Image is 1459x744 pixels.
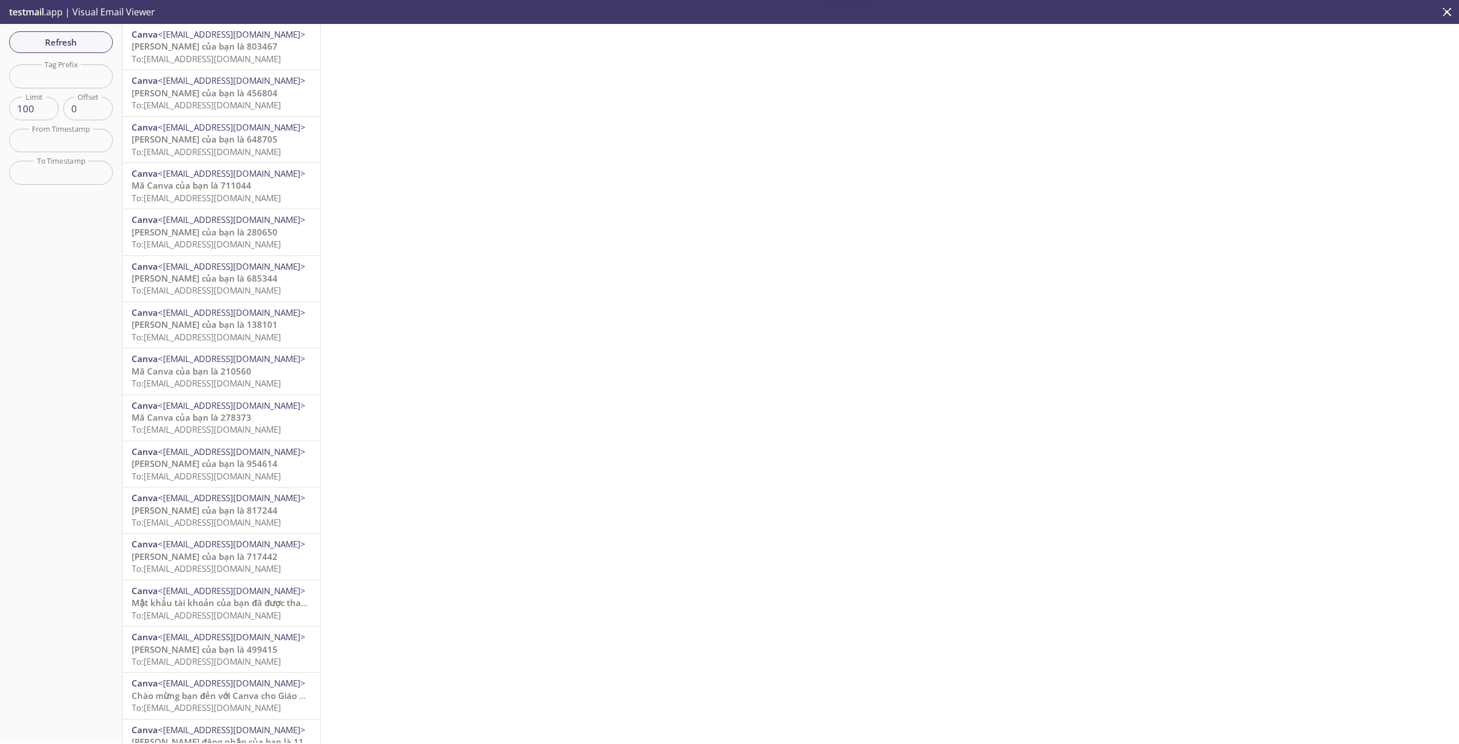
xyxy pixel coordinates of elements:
span: To: [EMAIL_ADDRESS][DOMAIN_NAME] [132,99,281,111]
span: Canva [132,307,158,318]
span: To: [EMAIL_ADDRESS][DOMAIN_NAME] [132,146,281,157]
span: Canva [132,121,158,133]
span: Mã Canva của bạn là 711044 [132,180,251,191]
span: Mã Canva của bạn là 210560 [132,365,251,377]
span: <[EMAIL_ADDRESS][DOMAIN_NAME]> [158,724,305,735]
span: [PERSON_NAME] của bạn là 280650 [132,226,278,238]
span: <[EMAIL_ADDRESS][DOMAIN_NAME]> [158,75,305,86]
span: To: [EMAIL_ADDRESS][DOMAIN_NAME] [132,656,281,667]
span: To: [EMAIL_ADDRESS][DOMAIN_NAME] [132,517,281,528]
span: Canva [132,446,158,457]
span: <[EMAIL_ADDRESS][DOMAIN_NAME]> [158,261,305,272]
div: Canva<[EMAIL_ADDRESS][DOMAIN_NAME]>Chào mừng bạn đến với Canva cho Giáo dụcTo:[EMAIL_ADDRESS][DOM... [123,673,320,718]
span: <[EMAIL_ADDRESS][DOMAIN_NAME]> [158,307,305,318]
div: Canva<[EMAIL_ADDRESS][DOMAIN_NAME]>[PERSON_NAME] của bạn là 456804To:[EMAIL_ADDRESS][DOMAIN_NAME] [123,70,320,116]
span: <[EMAIL_ADDRESS][DOMAIN_NAME]> [158,29,305,40]
div: Canva<[EMAIL_ADDRESS][DOMAIN_NAME]>[PERSON_NAME] của bạn là 685344To:[EMAIL_ADDRESS][DOMAIN_NAME] [123,256,320,302]
span: [PERSON_NAME] của bạn là 803467 [132,40,278,52]
span: To: [EMAIL_ADDRESS][DOMAIN_NAME] [132,563,281,574]
span: Canva [132,353,158,364]
div: Canva<[EMAIL_ADDRESS][DOMAIN_NAME]>[PERSON_NAME] của bạn là 280650To:[EMAIL_ADDRESS][DOMAIN_NAME] [123,209,320,255]
span: Refresh [18,35,104,50]
span: <[EMAIL_ADDRESS][DOMAIN_NAME]> [158,677,305,689]
span: Mã Canva của bạn là 278373 [132,412,251,423]
span: To: [EMAIL_ADDRESS][DOMAIN_NAME] [132,470,281,482]
span: To: [EMAIL_ADDRESS][DOMAIN_NAME] [132,192,281,204]
span: <[EMAIL_ADDRESS][DOMAIN_NAME]> [158,353,305,364]
span: Canva [132,631,158,643]
span: Canva [132,400,158,411]
span: Canva [132,214,158,225]
span: [PERSON_NAME] của bạn là 685344 [132,273,278,284]
span: testmail [9,6,44,18]
span: <[EMAIL_ADDRESS][DOMAIN_NAME]> [158,538,305,550]
div: Canva<[EMAIL_ADDRESS][DOMAIN_NAME]>Mã Canva của bạn là 278373To:[EMAIL_ADDRESS][DOMAIN_NAME] [123,395,320,441]
span: <[EMAIL_ADDRESS][DOMAIN_NAME]> [158,168,305,179]
span: To: [EMAIL_ADDRESS][DOMAIN_NAME] [132,238,281,250]
span: To: [EMAIL_ADDRESS][DOMAIN_NAME] [132,331,281,343]
span: Mật khẩu tài khoản của bạn đã được thay đổi [132,597,321,608]
span: <[EMAIL_ADDRESS][DOMAIN_NAME]> [158,492,305,503]
div: Canva<[EMAIL_ADDRESS][DOMAIN_NAME]>Mật khẩu tài khoản của bạn đã được thay đổiTo:[EMAIL_ADDRESS][... [123,580,320,626]
div: Canva<[EMAIL_ADDRESS][DOMAIN_NAME]>[PERSON_NAME] của bạn là 803467To:[EMAIL_ADDRESS][DOMAIN_NAME] [123,24,320,70]
span: To: [EMAIL_ADDRESS][DOMAIN_NAME] [132,284,281,296]
div: Canva<[EMAIL_ADDRESS][DOMAIN_NAME]>Mã Canva của bạn là 711044To:[EMAIL_ADDRESS][DOMAIN_NAME] [123,163,320,209]
span: <[EMAIL_ADDRESS][DOMAIN_NAME]> [158,446,305,457]
span: Canva [132,585,158,596]
span: Canva [132,492,158,503]
div: Canva<[EMAIL_ADDRESS][DOMAIN_NAME]>Mã Canva của bạn là 210560To:[EMAIL_ADDRESS][DOMAIN_NAME] [123,348,320,394]
div: Canva<[EMAIL_ADDRESS][DOMAIN_NAME]>[PERSON_NAME] của bạn là 138101To:[EMAIL_ADDRESS][DOMAIN_NAME] [123,302,320,348]
span: Canva [132,724,158,735]
span: [PERSON_NAME] của bạn là 648705 [132,133,278,145]
span: <[EMAIL_ADDRESS][DOMAIN_NAME]> [158,585,305,596]
span: [PERSON_NAME] của bạn là 138101 [132,319,278,330]
span: <[EMAIL_ADDRESS][DOMAIN_NAME]> [158,400,305,411]
span: To: [EMAIL_ADDRESS][DOMAIN_NAME] [132,424,281,435]
span: [PERSON_NAME] của bạn là 954614 [132,458,278,469]
span: Canva [132,75,158,86]
span: [PERSON_NAME] của bạn là 717442 [132,551,278,562]
span: [PERSON_NAME] của bạn là 817244 [132,505,278,516]
span: To: [EMAIL_ADDRESS][DOMAIN_NAME] [132,53,281,64]
span: Canva [132,677,158,689]
span: Canva [132,261,158,272]
span: To: [EMAIL_ADDRESS][DOMAIN_NAME] [132,377,281,389]
span: To: [EMAIL_ADDRESS][DOMAIN_NAME] [132,609,281,621]
span: [PERSON_NAME] của bạn là 456804 [132,87,278,99]
span: <[EMAIL_ADDRESS][DOMAIN_NAME]> [158,631,305,643]
button: Refresh [9,31,113,53]
span: Chào mừng bạn đến với Canva cho Giáo dục [132,690,314,701]
div: Canva<[EMAIL_ADDRESS][DOMAIN_NAME]>[PERSON_NAME] của bạn là 499415To:[EMAIL_ADDRESS][DOMAIN_NAME] [123,627,320,672]
div: Canva<[EMAIL_ADDRESS][DOMAIN_NAME]>[PERSON_NAME] của bạn là 648705To:[EMAIL_ADDRESS][DOMAIN_NAME] [123,117,320,162]
div: Canva<[EMAIL_ADDRESS][DOMAIN_NAME]>[PERSON_NAME] của bạn là 954614To:[EMAIL_ADDRESS][DOMAIN_NAME] [123,441,320,487]
span: To: [EMAIL_ADDRESS][DOMAIN_NAME] [132,702,281,713]
span: Canva [132,29,158,40]
div: Canva<[EMAIL_ADDRESS][DOMAIN_NAME]>[PERSON_NAME] của bạn là 817244To:[EMAIL_ADDRESS][DOMAIN_NAME] [123,487,320,533]
span: [PERSON_NAME] của bạn là 499415 [132,644,278,655]
span: Canva [132,538,158,550]
span: Canva [132,168,158,179]
span: <[EMAIL_ADDRESS][DOMAIN_NAME]> [158,214,305,225]
span: <[EMAIL_ADDRESS][DOMAIN_NAME]> [158,121,305,133]
div: Canva<[EMAIL_ADDRESS][DOMAIN_NAME]>[PERSON_NAME] của bạn là 717442To:[EMAIL_ADDRESS][DOMAIN_NAME] [123,534,320,579]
